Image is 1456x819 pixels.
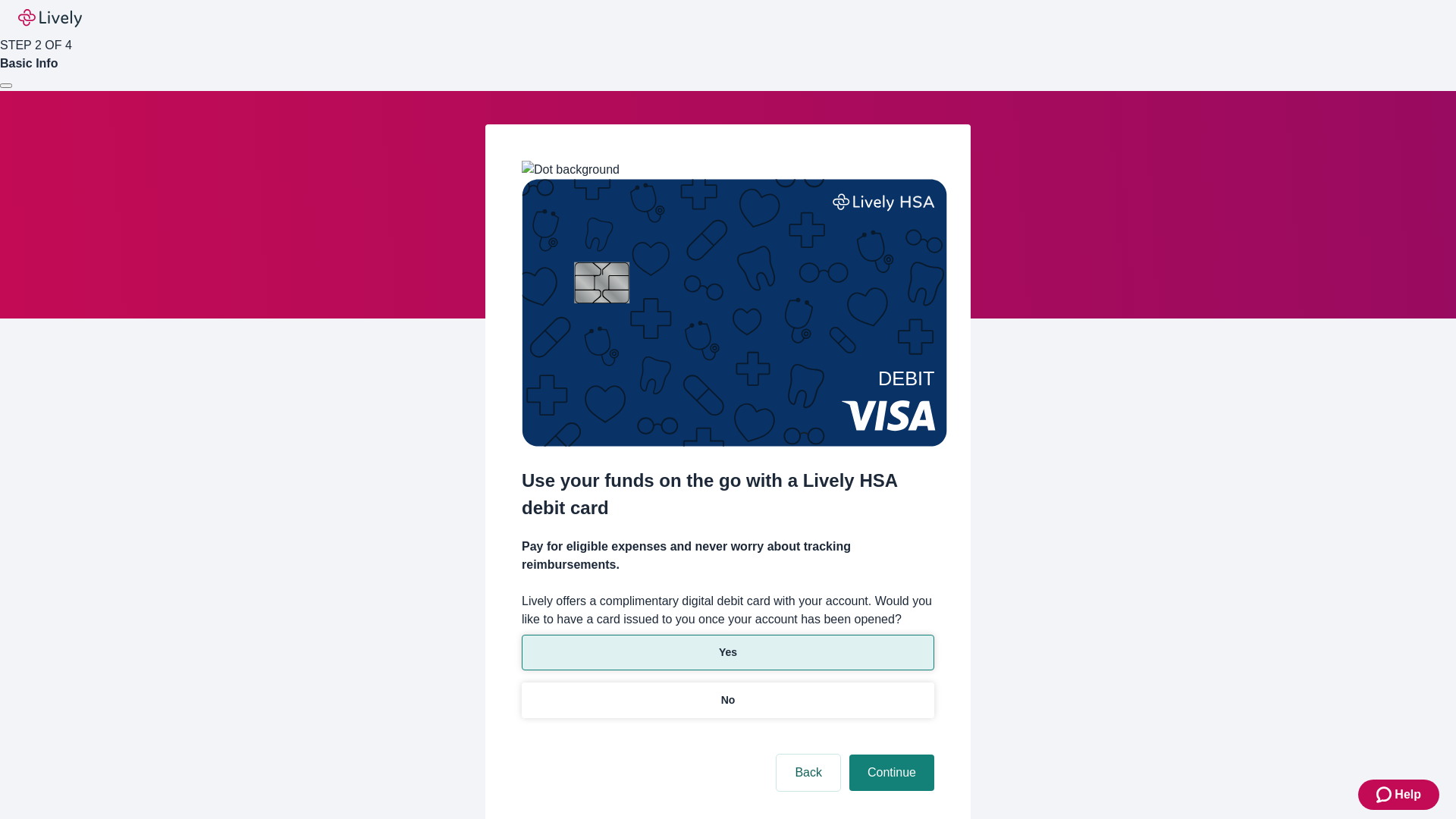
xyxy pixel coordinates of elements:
[522,161,620,179] img: Dot background
[1358,780,1439,810] button: Zendesk support iconHelp
[849,755,934,791] button: Continue
[721,692,736,708] p: No
[522,592,934,629] label: Lively offers a complimentary digital debit card with your account. Would you like to have a card...
[522,682,934,718] button: No
[1376,786,1395,804] svg: Zendesk support icon
[18,9,82,27] img: Lively
[719,645,737,661] p: Yes
[522,467,934,522] h2: Use your funds on the go with a Lively HSA debit card
[522,538,934,574] h4: Pay for eligible expenses and never worry about tracking reimbursements.
[1395,786,1421,804] span: Help
[522,179,947,447] img: Debit card
[522,635,934,670] button: Yes
[777,755,840,791] button: Back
